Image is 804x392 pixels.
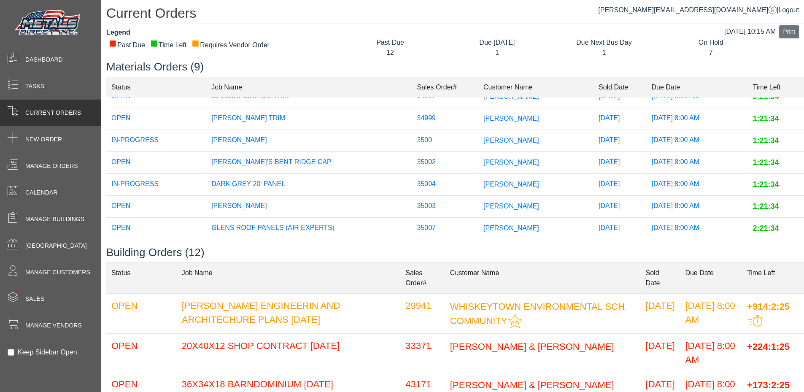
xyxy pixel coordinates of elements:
span: 0:21:34 [753,92,779,101]
span: 1:21:34 [753,202,779,211]
span: [PERSON_NAME] [483,181,539,188]
span: [PERSON_NAME] [483,137,539,144]
td: Status [106,262,177,293]
td: 35007 [412,217,478,239]
td: [DATE] 8:00 AM [646,173,747,195]
td: [DATE] 8:00 AM [646,195,747,217]
td: Sold Date [640,262,680,293]
td: [DATE] [594,108,647,130]
div: 7 [664,48,758,58]
td: 34999 [412,108,478,130]
td: 35004 [412,173,478,195]
td: DARK GREY 20' PANEL [206,173,412,195]
td: [DATE] 8:00 AM [646,108,747,130]
span: WHISKEYTOWN ENVIRONMENTAL SCH. COMMUNITY [450,301,627,326]
span: Tasks [25,82,44,91]
td: OPEN [106,151,206,173]
td: [PERSON_NAME] [206,130,412,151]
td: [DATE] 8:00 AM [646,217,747,239]
td: Customer Name [445,262,641,293]
td: [PERSON_NAME] ENGINEERIN AND ARCHITECHURE PLANS [DATE] [177,293,400,333]
td: [PERSON_NAME] TRIM [206,108,412,130]
td: Sales Order# [412,77,478,97]
span: Logout [778,6,799,14]
span: [GEOGRAPHIC_DATA] [25,241,87,250]
div: Due [DATE] [450,38,544,48]
h3: Materials Orders (9) [106,60,804,73]
td: IN-PROGRESS [106,130,206,151]
div: 1 [450,48,544,58]
td: Sales Order# [400,262,445,293]
td: Sold Date [594,77,647,97]
div: Requires Vendor Order [192,40,270,50]
td: 3500 [412,130,478,151]
td: Job Name [206,77,412,97]
label: Keep Sidebar Open [18,347,77,357]
td: [DATE] [640,333,680,372]
span: Sales [25,295,44,303]
span: +173:2:25 [747,379,790,390]
span: [PERSON_NAME] & [PERSON_NAME] [450,341,614,351]
span: 1:21:34 [753,158,779,167]
span: 1:21:34 [753,136,779,145]
span: [DATE] 10:15 AM [724,28,776,35]
span: [PERSON_NAME] [483,224,539,232]
td: 35003 [412,195,478,217]
h1: Current Orders [106,5,804,24]
div: Past Due [109,40,145,50]
td: [DATE] [594,151,647,173]
h3: Building Orders (12) [106,246,804,259]
span: +224:1:25 [747,341,790,351]
td: [DATE] 8:00 AM [680,333,742,372]
span: • [8,278,30,305]
td: [DATE] [594,195,647,217]
span: New Order [25,135,62,144]
td: [PERSON_NAME]'S BENT RIDGE CAP [206,151,412,173]
div: 12 [343,48,437,58]
span: Dashboard [25,55,63,64]
td: OPEN [106,293,177,333]
span: 2:21:34 [753,224,779,232]
td: OPEN [106,108,206,130]
div: ■ [192,40,199,46]
td: [DATE] [640,293,680,333]
img: This customer should be prioritized [508,314,522,328]
a: [PERSON_NAME][EMAIL_ADDRESS][DOMAIN_NAME] [598,6,777,14]
td: IN-PROGRESS [106,173,206,195]
span: +914:2:25 [747,301,790,311]
div: 1 [557,48,651,58]
div: Time Left [150,40,186,50]
td: Due Date [646,77,747,97]
td: 29941 [400,293,445,333]
td: Status [106,77,206,97]
td: 33371 [400,333,445,372]
td: Job Name [177,262,400,293]
td: [DATE] 8:00 AM [680,293,742,333]
td: Time Left [742,262,804,293]
td: OPEN [106,195,206,217]
span: [PERSON_NAME] [483,93,539,100]
div: | [598,5,799,15]
span: [PERSON_NAME] [483,115,539,122]
td: [DATE] 8:00 AM [646,130,747,151]
img: Metals Direct Inc Logo [13,8,84,39]
div: On Hold [664,38,758,48]
span: Manage Vendors [25,321,82,330]
span: [PERSON_NAME] [483,159,539,166]
td: OPEN [106,333,177,372]
td: Customer Name [478,77,594,97]
span: Calendar [25,188,57,197]
td: [DATE] [594,130,647,151]
td: [DATE] [594,217,647,239]
td: Due Date [680,262,742,293]
div: ■ [150,40,158,46]
span: 1:21:34 [753,180,779,189]
td: 35002 [412,151,478,173]
td: OPEN [106,217,206,239]
div: Past Due [343,38,437,48]
span: [PERSON_NAME] & [PERSON_NAME] [450,379,614,390]
td: [DATE] 8:00 AM [646,151,747,173]
div: ■ [109,40,116,46]
span: Manage Orders [25,162,78,170]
